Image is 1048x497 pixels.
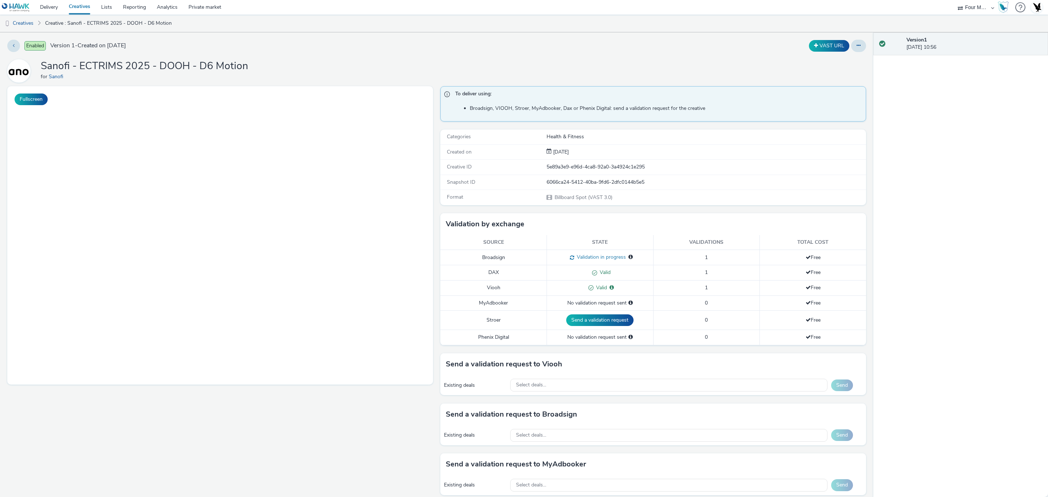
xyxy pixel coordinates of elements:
td: Viooh [440,281,547,296]
a: Creative : Sanofi - ECTRIMS 2025 - DOOH - D6 Motion [41,15,175,32]
span: Created on [447,148,472,155]
span: Format [447,194,463,200]
span: 0 [705,317,708,323]
span: Categories [447,133,471,140]
th: State [547,235,654,250]
div: Creation 19 September 2025, 10:56 [552,148,569,156]
div: No validation request sent [551,334,650,341]
td: DAX [440,265,547,281]
h3: Send a validation request to Broadsign [446,409,577,420]
button: Send [831,379,853,391]
span: Validation in progress [574,254,626,261]
span: Valid [597,269,611,276]
span: Free [806,284,821,291]
div: Please select a deal below and click on Send to send a validation request to Phenix Digital. [628,334,633,341]
div: Existing deals [444,481,507,489]
th: Validations [653,235,760,250]
button: Send [831,479,853,491]
div: Duplicate the creative as a VAST URL [807,40,851,52]
button: Send [831,429,853,441]
span: Free [806,254,821,261]
span: Snapshot ID [447,179,475,186]
button: Send a validation request [566,314,634,326]
div: Existing deals [444,432,507,439]
span: Version 1 - Created on [DATE] [50,41,126,50]
button: VAST URL [809,40,849,52]
span: Free [806,269,821,276]
th: Total cost [760,235,866,250]
span: Select deals... [516,432,546,438]
div: Health & Fitness [547,133,865,140]
h3: Send a validation request to MyAdbooker [446,459,586,470]
div: Existing deals [444,382,507,389]
button: Fullscreen [15,94,48,105]
div: Please select a deal below and click on Send to send a validation request to MyAdbooker. [628,299,633,307]
td: MyAdbooker [440,295,547,310]
span: Valid [594,284,607,291]
span: 1 [705,254,708,261]
span: Enabled [24,41,46,51]
div: No validation request sent [551,299,650,307]
img: Hawk Academy [998,1,1009,13]
li: Broadsign, VIOOH, Stroer, MyAdbooker, Dax or Phenix Digital: send a validation request for the cr... [470,105,862,112]
div: 6066ca24-5412-40ba-9fd6-2dfc0144b5e5 [547,179,865,186]
span: 1 [705,284,708,291]
img: dooh [4,20,11,27]
span: 0 [705,299,708,306]
a: Sanofi [7,67,33,74]
th: Source [440,235,547,250]
strong: Version 1 [906,36,927,43]
div: [DATE] 10:56 [906,36,1042,51]
td: Broadsign [440,250,547,265]
span: Free [806,317,821,323]
span: [DATE] [552,148,569,155]
span: Free [806,299,821,306]
img: undefined Logo [2,3,30,12]
a: Hawk Academy [998,1,1012,13]
td: Stroer [440,311,547,330]
div: 5e89a3e9-e96d-4ca8-92a0-3a4924c1e295 [547,163,865,171]
span: Creative ID [447,163,472,170]
h1: Sanofi - ECTRIMS 2025 - DOOH - D6 Motion [41,59,248,73]
span: Select deals... [516,382,546,388]
span: To deliver using: [455,90,858,100]
h3: Send a validation request to Viooh [446,359,562,370]
span: Billboard Spot (VAST 3.0) [554,194,612,201]
td: Phenix Digital [440,330,547,345]
span: Free [806,334,821,341]
span: 0 [705,334,708,341]
span: for [41,73,49,80]
h3: Validation by exchange [446,219,524,230]
img: Account UK [1031,2,1042,13]
span: 1 [705,269,708,276]
img: Sanofi [8,60,29,81]
span: Select deals... [516,482,546,488]
a: Sanofi [49,73,66,80]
